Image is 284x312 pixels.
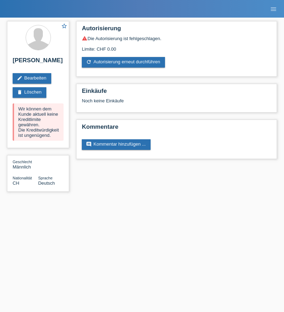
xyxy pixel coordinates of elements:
i: edit [17,75,22,81]
div: Limite: CHF 0.00 [82,41,271,52]
a: commentKommentar hinzufügen ... [82,139,151,150]
h2: Kommentare [82,123,271,134]
a: star_border [61,23,67,30]
div: Noch keine Einkäufe [82,98,271,109]
a: deleteLöschen [13,87,46,98]
a: editBearbeiten [13,73,51,84]
div: Wir können dem Kunde aktuell keine Kreditlimite gewähren. Die Kreditwürdigkeit ist ungenügend. [13,103,64,141]
span: Sprache [38,176,53,180]
i: delete [17,89,22,95]
i: comment [86,141,92,147]
a: menu [266,7,280,11]
h2: [PERSON_NAME] [13,57,64,68]
i: refresh [86,59,92,65]
i: menu [270,6,277,13]
a: refreshAutorisierung erneut durchführen [82,57,165,68]
span: Geschlecht [13,160,32,164]
i: warning [82,36,87,41]
div: Männlich [13,159,38,170]
h2: Autorisierung [82,25,271,36]
h2: Einkäufe [82,88,271,98]
span: Deutsch [38,180,55,186]
i: star_border [61,23,67,29]
div: Die Autorisierung ist fehlgeschlagen. [82,36,271,41]
span: Schweiz [13,180,19,186]
span: Nationalität [13,176,32,180]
